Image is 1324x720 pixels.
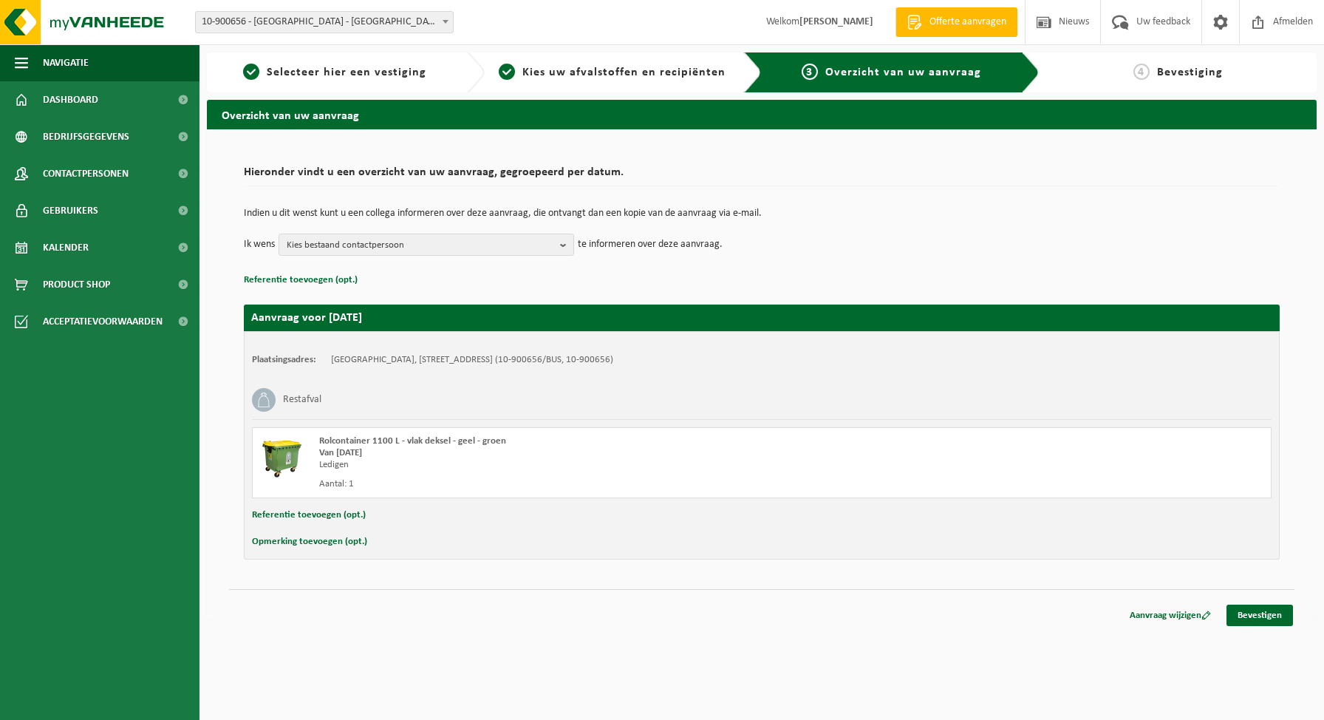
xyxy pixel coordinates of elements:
p: Ik wens [244,234,275,256]
span: Rolcontainer 1100 L - vlak deksel - geel - groen [319,436,506,446]
strong: Van [DATE] [319,448,362,458]
span: Offerte aanvragen [926,15,1010,30]
span: 3 [802,64,818,80]
span: 2 [499,64,515,80]
p: te informeren over deze aanvraag. [578,234,723,256]
span: Selecteer hier een vestiging [267,67,426,78]
h2: Overzicht van uw aanvraag [207,100,1317,129]
button: Referentie toevoegen (opt.) [244,271,358,290]
span: Kies uw afvalstoffen en recipiënten [522,67,726,78]
button: Referentie toevoegen (opt.) [252,506,366,525]
a: Bevestigen [1226,605,1293,626]
strong: Aanvraag voor [DATE] [251,312,362,324]
span: 10-900656 - VRIJE KLEUTERSCHOOL WESTDIEP - OOSTENDE [195,11,454,33]
span: Product Shop [43,266,110,303]
td: [GEOGRAPHIC_DATA], [STREET_ADDRESS] (10-900656/BUS, 10-900656) [331,354,613,366]
span: Acceptatievoorwaarden [43,303,163,340]
strong: Plaatsingsadres: [252,355,316,364]
span: Bedrijfsgegevens [43,118,129,155]
span: Kies bestaand contactpersoon [287,234,554,257]
span: Contactpersonen [43,155,129,192]
strong: [PERSON_NAME] [799,16,873,27]
a: 1Selecteer hier een vestiging [214,64,455,81]
span: 10-900656 - VRIJE KLEUTERSCHOOL WESTDIEP - OOSTENDE [196,12,453,33]
span: Dashboard [43,81,98,118]
button: Kies bestaand contactpersoon [279,234,574,256]
h2: Hieronder vindt u een overzicht van uw aanvraag, gegroepeerd per datum. [244,166,1280,186]
span: Gebruikers [43,192,98,229]
button: Opmerking toevoegen (opt.) [252,532,367,551]
h3: Restafval [283,388,321,412]
img: WB-1100-HPE-GN-50.png [260,435,304,480]
span: Kalender [43,229,89,266]
span: Bevestiging [1157,67,1223,78]
p: Indien u dit wenst kunt u een collega informeren over deze aanvraag, die ontvangt dan een kopie v... [244,208,1280,219]
span: 1 [243,64,259,80]
span: Overzicht van uw aanvraag [825,67,981,78]
a: 2Kies uw afvalstoffen en recipiënten [492,64,733,81]
a: Aanvraag wijzigen [1119,605,1222,626]
a: Offerte aanvragen [895,7,1017,37]
div: Ledigen [319,459,821,471]
span: 4 [1133,64,1150,80]
span: Navigatie [43,44,89,81]
div: Aantal: 1 [319,478,821,490]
